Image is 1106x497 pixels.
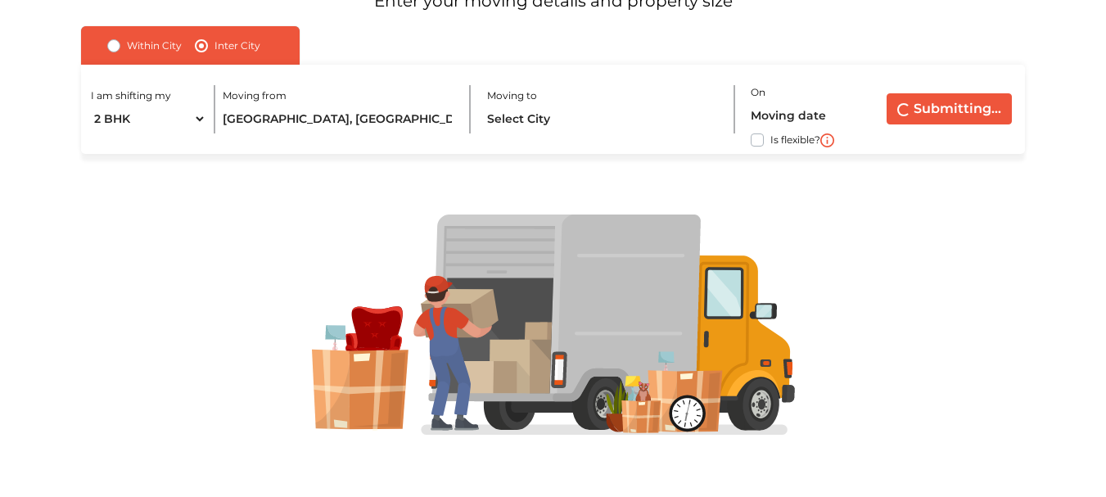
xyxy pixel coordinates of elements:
[487,88,537,103] label: Moving to
[770,130,820,147] label: Is flexible?
[751,85,765,100] label: On
[820,133,834,147] img: i
[487,105,720,133] input: Select City
[223,88,287,103] label: Moving from
[127,36,182,56] label: Within City
[887,93,1012,124] button: Submitting...
[91,88,171,103] label: I am shifting my
[214,36,260,56] label: Inter City
[223,105,456,133] input: Select City
[751,102,869,130] input: Moving date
